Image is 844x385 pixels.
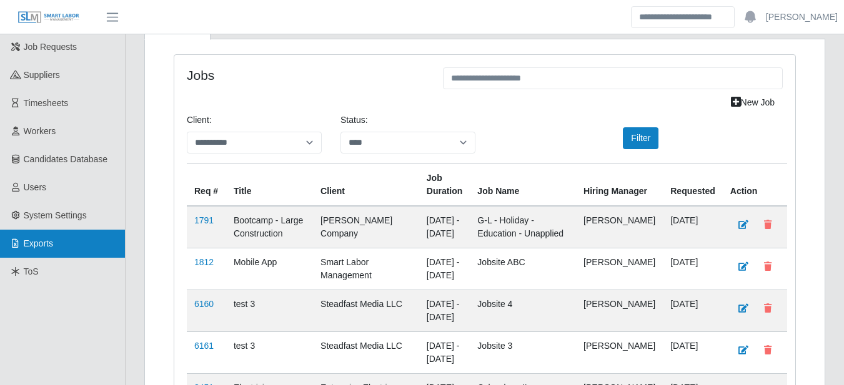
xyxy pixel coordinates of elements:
[194,299,214,309] a: 6160
[419,331,470,373] td: [DATE] - [DATE]
[766,11,838,24] a: [PERSON_NAME]
[24,98,69,108] span: Timesheets
[226,206,313,248] td: Bootcamp - Large Construction
[313,248,419,290] td: Smart Labor Management
[631,6,735,28] input: Search
[24,210,87,220] span: System Settings
[576,206,663,248] td: [PERSON_NAME]
[419,163,470,206] th: Job Duration
[663,163,723,206] th: Requested
[194,215,214,225] a: 1791
[226,163,313,206] th: Title
[313,331,419,373] td: Steadfast Media LLC
[187,67,424,83] h4: Jobs
[226,331,313,373] td: test 3
[576,290,663,331] td: [PERSON_NAME]
[419,206,470,248] td: [DATE] - [DATE]
[576,331,663,373] td: [PERSON_NAME]
[24,126,56,136] span: Workers
[723,163,787,206] th: Action
[226,290,313,331] td: test 3
[194,341,214,351] a: 6161
[470,163,576,206] th: Job Name
[419,290,470,331] td: [DATE] - [DATE]
[576,163,663,206] th: Hiring Manager
[663,206,723,248] td: [DATE]
[723,92,783,114] a: New Job
[663,290,723,331] td: [DATE]
[313,290,419,331] td: Steadfast Media LLC
[313,163,419,206] th: Client
[340,114,368,127] label: Status:
[187,163,226,206] th: Req #
[623,127,658,149] button: Filter
[663,331,723,373] td: [DATE]
[24,70,60,80] span: Suppliers
[194,257,214,267] a: 1812
[226,248,313,290] td: Mobile App
[24,266,39,276] span: ToS
[470,290,576,331] td: Jobsite 4
[313,206,419,248] td: [PERSON_NAME] Company
[470,206,576,248] td: G-L - Holiday - Education - Unapplied
[24,154,108,164] span: Candidates Database
[17,11,80,24] img: SLM Logo
[187,114,212,127] label: Client:
[576,248,663,290] td: [PERSON_NAME]
[663,248,723,290] td: [DATE]
[470,331,576,373] td: Jobsite 3
[24,238,53,248] span: Exports
[470,248,576,290] td: Jobsite ABC
[419,248,470,290] td: [DATE] - [DATE]
[24,182,47,192] span: Users
[24,42,77,52] span: Job Requests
